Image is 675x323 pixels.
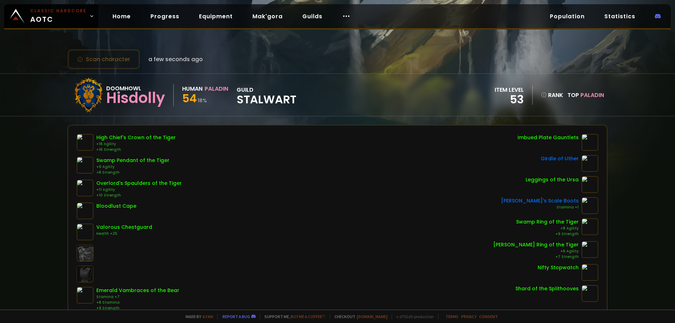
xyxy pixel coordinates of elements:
div: +8 Strength [96,170,169,175]
div: [PERSON_NAME] Ring of the Tiger [493,241,579,248]
div: Stamina +1 [501,205,579,210]
a: Mak'gora [247,9,288,24]
span: AOTC [30,8,86,25]
div: +16 Strength [96,147,176,153]
div: guild [237,85,296,105]
div: +7 Strength [493,254,579,260]
span: a few seconds ago [148,55,203,64]
img: item-14801 [77,202,94,219]
a: a fan [202,314,213,319]
img: item-12012 [581,241,598,258]
span: Stalwart [237,94,296,105]
div: Valorous Chestguard [96,224,152,231]
div: Hisdolly [106,93,165,103]
div: Leggings of the Ursa [526,176,579,183]
img: item-10659 [581,285,598,302]
img: item-13077 [581,155,598,172]
a: [DOMAIN_NAME] [357,314,387,319]
a: Guilds [297,9,328,24]
div: +9 Strength [516,231,579,237]
a: Equipment [193,9,238,24]
div: Human [182,84,202,93]
img: item-13070 [581,197,598,214]
img: item-2820 [581,264,598,281]
div: 53 [495,94,524,105]
img: item-12015 [581,218,598,235]
div: +9 Strength [96,305,179,311]
img: item-8274 [77,224,94,240]
button: Scan character [67,49,140,69]
span: Checkout [330,314,387,319]
div: Health +25 [96,231,152,237]
div: Paladin [205,84,228,93]
div: Stamina +7 [96,294,179,300]
span: 54 [182,90,197,106]
div: +10 Strength [96,193,182,198]
a: Privacy [461,314,476,319]
a: Classic HardcoreAOTC [4,4,98,28]
img: item-10282 [77,287,94,304]
div: +8 Stamina [96,300,179,305]
a: Population [544,9,590,24]
div: High Chief's Crown of the Tiger [96,134,176,141]
img: item-21316 [581,176,598,193]
img: item-12045 [77,157,94,174]
div: Nifty Stopwatch [538,264,579,271]
div: Shard of the Splithooves [515,285,579,292]
a: Statistics [599,9,641,24]
div: +16 Agility [96,141,176,147]
div: Girdle of Uther [541,155,579,162]
div: Bloodlust Cape [96,202,136,210]
a: Buy me a coffee [291,314,326,319]
div: Swamp Ring of the Tiger [516,218,579,226]
div: [PERSON_NAME]'s Scale Boots [501,197,579,205]
div: rank [541,91,563,99]
a: Consent [479,314,498,319]
a: Progress [145,9,185,24]
div: Swamp Pendant of the Tiger [96,157,169,164]
img: item-14961 [77,134,94,151]
span: Made by [181,314,213,319]
a: Report a bug [223,314,250,319]
small: 18 % [198,97,207,104]
a: Home [107,9,136,24]
a: Terms [445,314,458,319]
div: Doomhowl [106,84,165,93]
div: +11 Agility [96,187,182,193]
div: item level [495,85,524,94]
small: Classic Hardcore [30,8,86,14]
div: +6 Agility [493,248,579,254]
span: v. d752d5 - production [392,314,434,319]
img: item-10209 [77,180,94,196]
div: +9 Agility [96,164,169,170]
div: Emerald Vambraces of the Bear [96,287,179,294]
span: Support me, [260,314,326,319]
img: item-10369 [581,134,598,151]
span: Paladin [580,91,604,99]
div: Overlord's Spaulders of the Tiger [96,180,182,187]
div: +8 Agility [516,226,579,231]
div: Top [567,91,604,99]
div: Imbued Plate Gauntlets [517,134,579,141]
